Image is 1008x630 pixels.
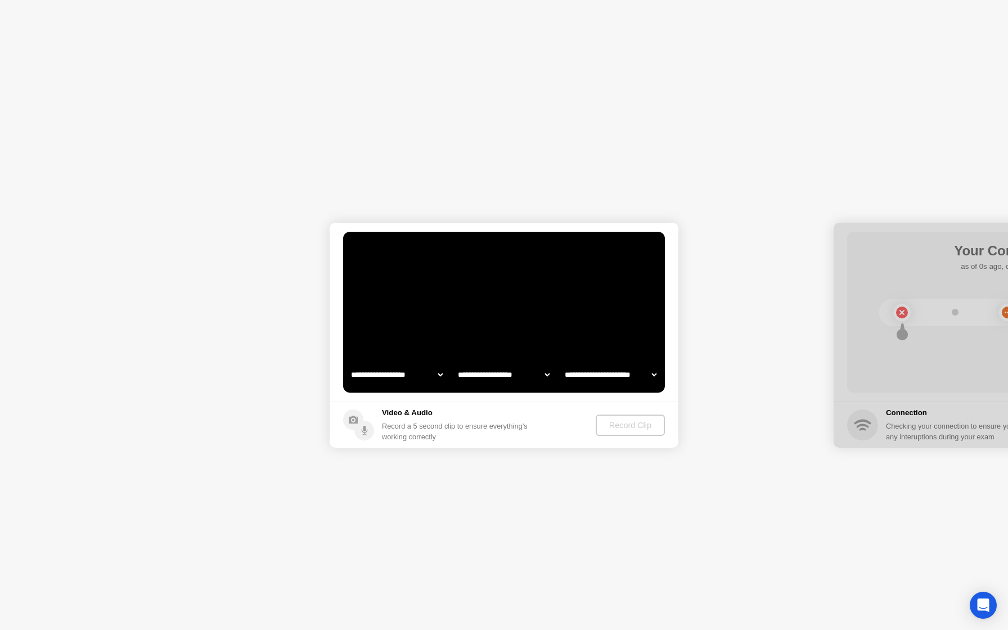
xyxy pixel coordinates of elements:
div: Record Clip [600,421,660,430]
select: Available cameras [349,363,445,386]
button: Record Clip [596,415,665,436]
div: Open Intercom Messenger [970,592,997,619]
select: Available speakers [456,363,552,386]
div: Record a 5 second clip to ensure everything’s working correctly [382,421,532,442]
h5: Video & Audio [382,407,532,418]
select: Available microphones [562,363,659,386]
